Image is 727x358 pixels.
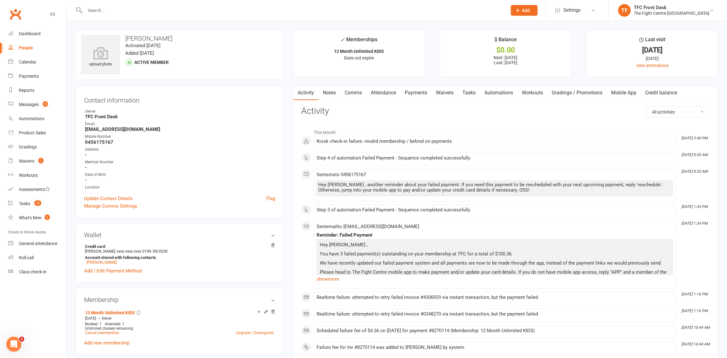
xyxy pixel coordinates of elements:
[681,153,707,157] i: [DATE] 8:35 AM
[85,244,272,249] strong: Credit card
[83,6,503,15] input: Search...
[618,4,631,17] div: TF
[84,202,137,210] a: Manage Comms Settings
[19,88,34,93] div: Reports
[266,195,275,202] a: Flag
[400,86,431,100] a: Payments
[494,36,517,47] div: $ Balance
[681,292,707,296] i: [DATE] 1:16 PM
[38,158,43,163] span: 1
[318,250,671,259] p: You have 3 failed payment(s) outstanding on your membership at TFC for a total of $100.36.
[681,325,710,330] i: [DATE] 10:44 AM
[85,134,275,140] div: Mobile Number
[19,187,50,192] div: Assessments
[341,37,345,43] i: ✓
[634,5,709,10] div: TFC Front Desk
[8,154,66,168] a: Waivers 1
[8,126,66,140] a: Product Sales
[102,316,112,321] span: Never
[117,249,151,254] span: xxxx xxxx xxxx 3194
[19,255,34,260] div: Roll call
[318,241,671,250] p: Hey [PERSON_NAME] ,
[8,237,66,251] a: General attendance kiosk mode
[85,316,96,321] span: [DATE]
[340,86,366,100] a: Comms
[317,207,673,213] div: Step 3 of automation Failed Payment - Sequence completed successfully
[6,337,21,352] iframe: Intercom live chat
[592,55,712,62] div: [DATE]
[85,114,275,120] strong: TFC Front Desk
[522,8,530,13] span: Add
[431,86,458,100] a: Waivers
[681,204,707,209] i: [DATE] 1:34 PM
[317,345,673,350] div: Failure fee for Inv #8270114 was added to [PERSON_NAME] by system
[8,140,66,154] a: Gradings
[317,275,673,283] a: show more
[8,197,66,211] a: Tasks 12
[681,342,710,346] i: [DATE] 10:44 AM
[681,136,707,140] i: [DATE] 3:40 PM
[85,121,275,127] div: Email
[83,316,275,321] div: —
[85,109,275,115] div: Owner
[317,295,673,300] div: Realtime failure: attempted to retry failed invoice #4306929 via instant transaction, but the pay...
[85,326,133,331] span: Unlimited classes remaining
[84,267,142,275] a: Add / Edit Payment Method
[125,50,154,56] time: Added [DATE]
[547,86,607,100] a: Gradings / Promotions
[344,55,374,60] span: Does not expire
[81,47,120,68] div: upload photo
[85,126,275,132] strong: [EMAIL_ADDRESS][DOMAIN_NAME]
[19,102,39,107] div: Messages
[19,31,41,36] div: Dashboard
[318,182,671,193] div: Hey [PERSON_NAME] , another reminder about your failed payment. If you need this payment to be re...
[636,63,668,68] a: view attendance
[19,241,57,246] div: General attendance
[34,200,41,206] span: 12
[301,106,710,116] h3: Activity
[607,86,641,100] a: Mobile App
[19,144,37,149] div: Gradings
[81,35,278,42] h3: [PERSON_NAME]
[563,3,581,17] span: Settings
[317,224,419,229] span: Sent email to [EMAIL_ADDRESS][DOMAIN_NAME]
[153,249,167,254] span: 09/2028
[8,27,66,41] a: Dashboard
[84,296,275,303] h3: Membership
[366,86,400,100] a: Attendance
[681,169,707,174] i: [DATE] 8:35 AM
[446,55,566,65] p: Next: [DATE] Last: [DATE]
[8,265,66,279] a: Class kiosk mode
[85,184,275,190] div: Location
[85,177,275,183] strong: -
[641,86,681,100] a: Credit balance
[317,232,673,238] div: Reminder: Failed Payment
[517,86,547,100] a: Workouts
[334,49,384,54] strong: 12 Month Unlimited KIDS
[480,86,517,100] a: Automations
[341,36,377,47] div: Memberships
[293,86,318,100] a: Activity
[19,173,38,178] div: Workouts
[317,139,673,144] div: Kiosk check-in failure: invalid membership / behind on payments
[45,215,50,220] span: 1
[8,112,66,126] a: Automations
[134,60,169,65] span: Active member
[318,259,671,268] p: We have recently updated our failed payment system and all payments are now to be made through th...
[84,243,275,266] li: [PERSON_NAME]
[19,116,44,121] div: Automations
[85,331,119,335] a: Cancel membership
[446,47,566,53] div: $0.00
[84,94,275,104] h3: Contact information
[634,10,709,16] div: The Fight Centre [GEOGRAPHIC_DATA]
[85,322,102,326] span: Booked: 1
[85,255,272,260] strong: Account shared with following contacts
[85,310,135,315] a: 12 Month Unlimited KIDS
[317,155,673,161] div: Step 4 of automation Failed Payment - Sequence completed successfully
[105,322,124,326] span: Attended: 1
[84,340,129,346] a: Add new membership
[85,147,275,153] div: Address
[8,69,66,83] a: Payments
[43,101,48,107] span: 4
[85,139,275,145] strong: 0456175167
